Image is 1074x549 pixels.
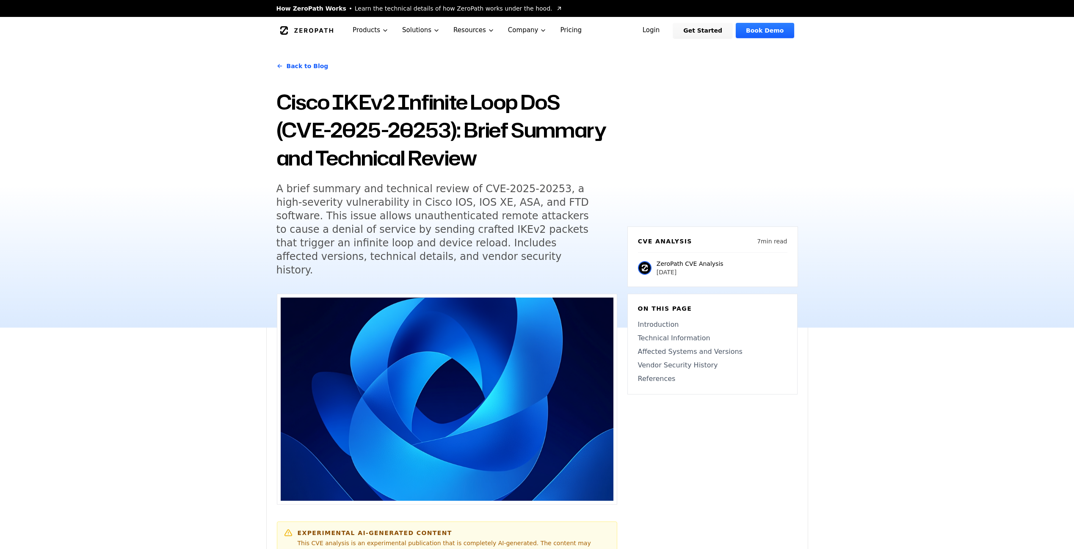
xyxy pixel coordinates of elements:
[276,88,617,172] h1: Cisco IKEv2 Infinite Loop DoS (CVE-2025-20253): Brief Summary and Technical Review
[673,23,732,38] a: Get Started
[757,237,787,246] p: 7 min read
[395,17,447,44] button: Solutions
[276,182,602,277] h5: A brief summary and technical review of CVE-2025-20253, a high-severity vulnerability in Cisco IO...
[657,259,723,268] p: ZeroPath CVE Analysis
[266,17,808,44] nav: Global
[657,268,723,276] p: [DATE]
[298,529,610,537] h6: Experimental AI-Generated Content
[355,4,552,13] span: Learn the technical details of how ZeroPath works under the hood.
[638,304,787,313] h6: On this page
[638,320,787,330] a: Introduction
[281,298,613,501] img: Cisco IKEv2 Infinite Loop DoS (CVE-2025-20253): Brief Summary and Technical Review
[276,54,329,78] a: Back to Blog
[632,23,670,38] a: Login
[638,360,787,370] a: Vendor Security History
[638,261,652,275] img: ZeroPath CVE Analysis
[447,17,501,44] button: Resources
[501,17,554,44] button: Company
[638,237,692,246] h6: CVE Analysis
[553,17,588,44] a: Pricing
[638,374,787,384] a: References
[638,333,787,343] a: Technical Information
[346,17,395,44] button: Products
[276,4,346,13] span: How ZeroPath Works
[638,347,787,357] a: Affected Systems and Versions
[736,23,794,38] a: Book Demo
[276,4,563,13] a: How ZeroPath WorksLearn the technical details of how ZeroPath works under the hood.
